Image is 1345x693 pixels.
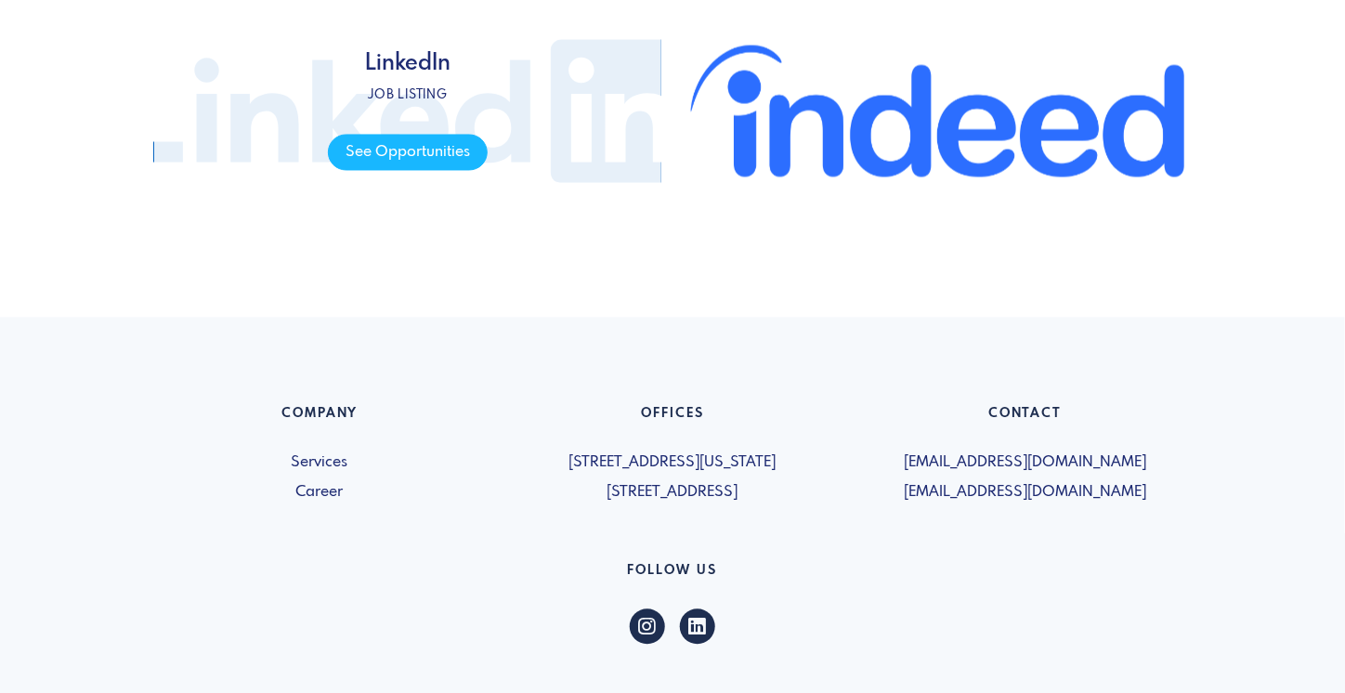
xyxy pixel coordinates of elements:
[154,564,1191,587] h6: Follow US
[507,482,838,504] span: [STREET_ADDRESS]
[860,452,1191,475] span: [EMAIL_ADDRESS][DOMAIN_NAME]
[328,135,487,171] span: See Opportunities
[860,482,1191,504] span: [EMAIL_ADDRESS][DOMAIN_NAME]
[507,407,838,430] h6: Offices
[154,482,485,504] a: Career
[154,452,485,475] a: Services
[860,407,1191,430] h6: Contact
[154,407,485,430] h6: Company
[507,452,838,475] span: [STREET_ADDRESS][US_STATE]
[328,86,487,105] p: Job listing
[328,52,487,79] h4: LinkedIn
